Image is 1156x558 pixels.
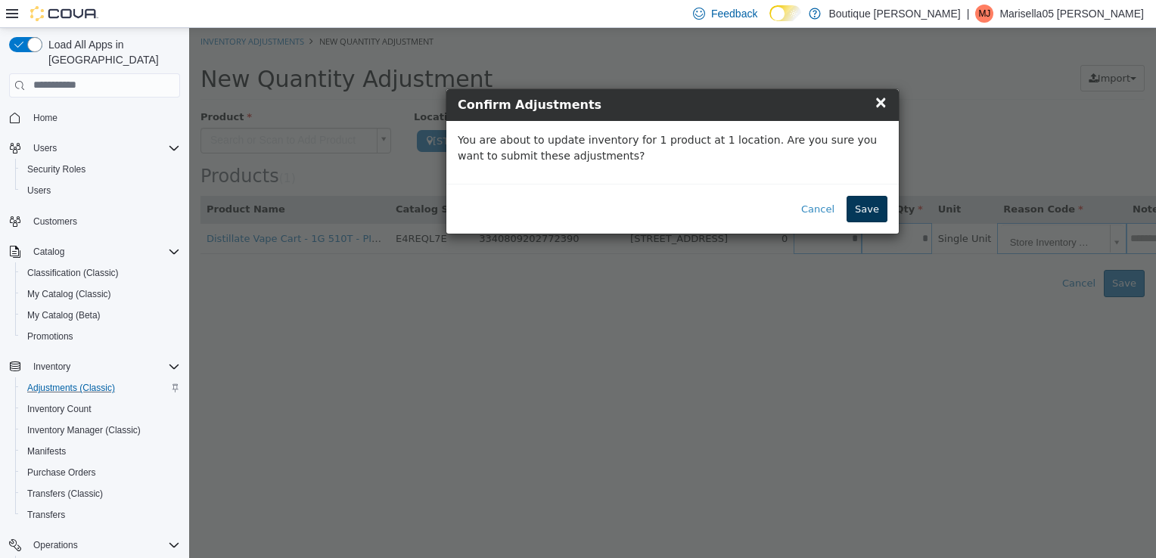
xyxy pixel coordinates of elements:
[27,330,73,343] span: Promotions
[769,5,801,21] input: Dark Mode
[33,215,77,228] span: Customers
[27,139,63,157] button: Users
[27,424,141,436] span: Inventory Manager (Classic)
[27,212,180,231] span: Customers
[21,379,121,397] a: Adjustments (Classic)
[3,535,186,556] button: Operations
[42,37,180,67] span: Load All Apps in [GEOGRAPHIC_DATA]
[27,184,51,197] span: Users
[27,288,111,300] span: My Catalog (Classic)
[21,442,72,460] a: Manifests
[3,107,186,129] button: Home
[269,68,698,86] h4: Confirm Adjustments
[27,139,180,157] span: Users
[27,309,101,321] span: My Catalog (Beta)
[15,377,186,398] button: Adjustments (Classic)
[15,462,186,483] button: Purchase Orders
[27,212,83,231] a: Customers
[27,509,65,521] span: Transfers
[3,241,186,262] button: Catalog
[33,142,57,154] span: Users
[30,6,98,21] img: Cova
[27,403,92,415] span: Inventory Count
[967,5,970,23] p: |
[3,210,186,232] button: Customers
[15,504,186,525] button: Transfers
[27,163,85,175] span: Security Roles
[21,442,180,460] span: Manifests
[27,445,66,457] span: Manifests
[21,181,57,200] a: Users
[27,267,119,279] span: Classification (Classic)
[769,21,770,22] span: Dark Mode
[27,488,103,500] span: Transfers (Classic)
[27,536,180,554] span: Operations
[975,5,993,23] div: Marisella05 Jacquez
[33,539,78,551] span: Operations
[21,264,180,282] span: Classification (Classic)
[657,168,698,195] button: Save
[21,421,180,439] span: Inventory Manager (Classic)
[828,5,960,23] p: Boutique [PERSON_NAME]
[21,506,180,524] span: Transfers
[21,160,92,178] a: Security Roles
[21,181,180,200] span: Users
[15,159,186,180] button: Security Roles
[27,358,180,376] span: Inventory
[711,6,757,21] span: Feedback
[27,108,180,127] span: Home
[21,485,180,503] span: Transfers (Classic)
[27,536,84,554] button: Operations
[21,327,180,346] span: Promotions
[15,398,186,420] button: Inventory Count
[604,168,654,195] button: Cancel
[21,285,117,303] a: My Catalog (Classic)
[27,358,76,376] button: Inventory
[269,104,698,136] p: You are about to update inventory for 1 product at 1 location. Are you sure you want to submit th...
[15,284,186,305] button: My Catalog (Classic)
[27,382,115,394] span: Adjustments (Classic)
[21,264,125,282] a: Classification (Classic)
[15,262,186,284] button: Classification (Classic)
[15,420,186,441] button: Inventory Manager (Classic)
[21,160,180,178] span: Security Roles
[15,180,186,201] button: Users
[21,485,109,503] a: Transfers (Classic)
[21,506,71,524] a: Transfers
[15,441,186,462] button: Manifests
[21,306,180,324] span: My Catalog (Beta)
[33,112,57,124] span: Home
[21,400,98,418] a: Inventory Count
[15,326,186,347] button: Promotions
[685,65,698,83] span: ×
[3,356,186,377] button: Inventory
[21,421,147,439] a: Inventory Manager (Classic)
[999,5,1144,23] p: Marisella05 [PERSON_NAME]
[3,138,186,159] button: Users
[21,463,102,482] a: Purchase Orders
[21,463,180,482] span: Purchase Orders
[33,246,64,258] span: Catalog
[21,379,180,397] span: Adjustments (Classic)
[15,305,186,326] button: My Catalog (Beta)
[27,243,70,261] button: Catalog
[33,361,70,373] span: Inventory
[21,327,79,346] a: Promotions
[27,109,64,127] a: Home
[21,285,180,303] span: My Catalog (Classic)
[21,400,180,418] span: Inventory Count
[21,306,107,324] a: My Catalog (Beta)
[978,5,990,23] span: MJ
[27,467,96,479] span: Purchase Orders
[27,243,180,261] span: Catalog
[15,483,186,504] button: Transfers (Classic)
